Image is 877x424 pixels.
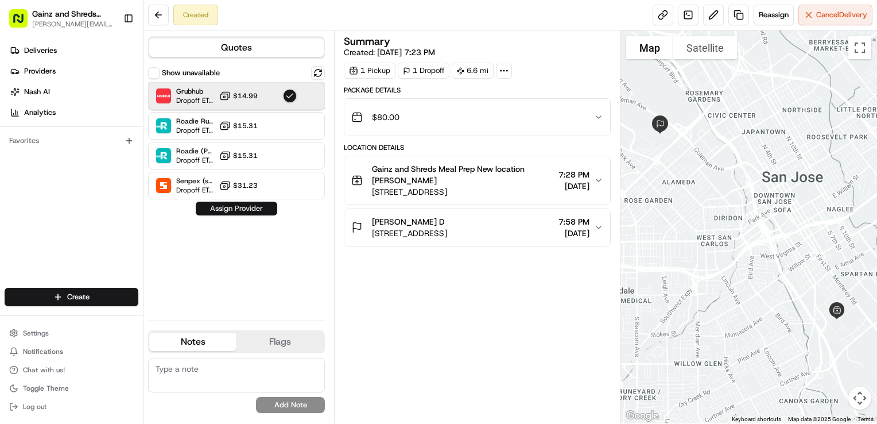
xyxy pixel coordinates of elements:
label: Show unavailable [162,68,220,78]
span: [STREET_ADDRESS] [372,186,553,198]
div: We're available if you need us! [52,121,158,130]
button: $15.31 [219,120,258,132]
img: Grubhub [156,88,171,103]
span: Reassign [759,10,789,20]
button: $31.23 [219,180,258,191]
span: $15.31 [233,121,258,130]
button: Flags [236,333,324,351]
button: $15.31 [219,150,258,161]
div: 💻 [97,257,106,267]
button: $80.00 [344,99,610,136]
img: Andrew Aguliar [11,167,30,185]
button: Assign Provider [196,202,277,215]
div: Location Details [344,143,610,152]
a: 💻API Documentation [92,252,189,272]
img: 1736555255976-a54dd68f-1ca7-489b-9aae-adbdc363a1c4 [11,109,32,130]
button: Gainz and Shreds Meal Prep New location [PERSON_NAME][STREET_ADDRESS]7:28 PM[DATE] [344,156,610,205]
button: [PERSON_NAME][EMAIL_ADDRESS][DOMAIN_NAME] [32,20,114,29]
span: [DATE] [102,178,125,187]
button: See all [178,147,209,160]
span: Gainz and Shreds Meal Prep New location [PERSON_NAME] [372,163,553,186]
span: [DATE] [558,180,589,192]
button: Gainz and Shreds Meal Prep [32,8,114,20]
span: [DATE] [558,228,589,239]
span: Notifications [23,347,63,356]
span: Create [67,292,90,302]
div: Favorites [5,132,138,150]
span: Toggle Theme [23,384,69,393]
a: Powered byPylon [81,284,139,293]
span: Senpex (small package) [176,176,215,186]
button: Notes [149,333,236,351]
button: Show satellite imagery [673,36,737,59]
span: Dropoff ETA - [176,126,215,135]
img: Google [623,408,661,423]
a: 📗Knowledge Base [7,252,92,272]
span: • [95,178,99,187]
a: Open this area in Google Maps (opens a new window) [623,408,661,423]
div: 6.6 mi [452,63,494,79]
span: 7:58 PM [558,216,589,228]
button: Reassign [754,5,794,25]
button: $14.99 [219,90,258,102]
button: CancelDelivery [798,5,872,25]
span: Settings [23,329,49,338]
span: Analytics [24,107,56,118]
a: Terms [857,416,874,422]
span: Dropoff ETA 28 minutes [176,96,215,105]
span: Dropoff ETA 1 hour [176,186,215,195]
span: $15.31 [233,151,258,160]
span: [DATE] [161,209,184,218]
span: [PERSON_NAME] [PERSON_NAME] [36,209,152,218]
span: Cancel Delivery [816,10,867,20]
div: 1 Pickup [344,63,395,79]
span: [PERSON_NAME] [36,178,93,187]
span: $14.99 [233,91,258,101]
img: Roadie (P2P) [156,148,171,163]
span: • [154,209,158,218]
button: Start new chat [195,113,209,126]
img: Roadie Rush (P2P) [156,118,171,133]
span: Map data ©2025 Google [788,416,851,422]
p: Welcome 👋 [11,45,209,64]
button: Create [5,288,138,306]
button: Toggle Theme [5,380,138,396]
span: $80.00 [372,111,399,123]
span: [STREET_ADDRESS] [372,228,447,239]
button: [PERSON_NAME] D[STREET_ADDRESS]7:58 PM[DATE] [344,209,610,246]
span: Deliveries [24,45,57,56]
span: Providers [24,66,56,76]
button: Quotes [149,38,324,57]
button: Chat with us! [5,362,138,378]
div: Start new chat [52,109,188,121]
button: Show street map [626,36,673,59]
img: 1732323095091-59ea418b-cfe3-43c8-9ae0-d0d06d6fd42c [24,109,45,130]
span: $31.23 [233,181,258,190]
span: Log out [23,402,46,411]
span: Created: [344,47,435,58]
a: Analytics [5,103,143,122]
span: Nash AI [24,87,50,97]
img: 1736555255976-a54dd68f-1ca7-489b-9aae-adbdc363a1c4 [23,209,32,218]
div: 📗 [11,257,21,267]
span: API Documentation [108,256,184,268]
div: 1 Dropoff [398,63,449,79]
span: Knowledge Base [23,256,88,268]
button: Keyboard shortcuts [732,415,781,423]
a: Deliveries [5,41,143,60]
span: [DATE] 7:23 PM [377,47,435,57]
button: Log out [5,399,138,415]
button: Gainz and Shreds Meal Prep[PERSON_NAME][EMAIL_ADDRESS][DOMAIN_NAME] [5,5,119,32]
span: Chat with us! [23,365,65,375]
button: Toggle fullscreen view [848,36,871,59]
button: Map camera controls [848,387,871,410]
span: Grubhub [176,87,215,96]
img: Nash [11,11,34,34]
img: Senpex (small package) [156,178,171,193]
span: Dropoff ETA - [176,156,215,165]
span: [PERSON_NAME] D [372,216,445,228]
span: Roadie Rush (P2P) [176,117,215,126]
a: Nash AI [5,83,143,101]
